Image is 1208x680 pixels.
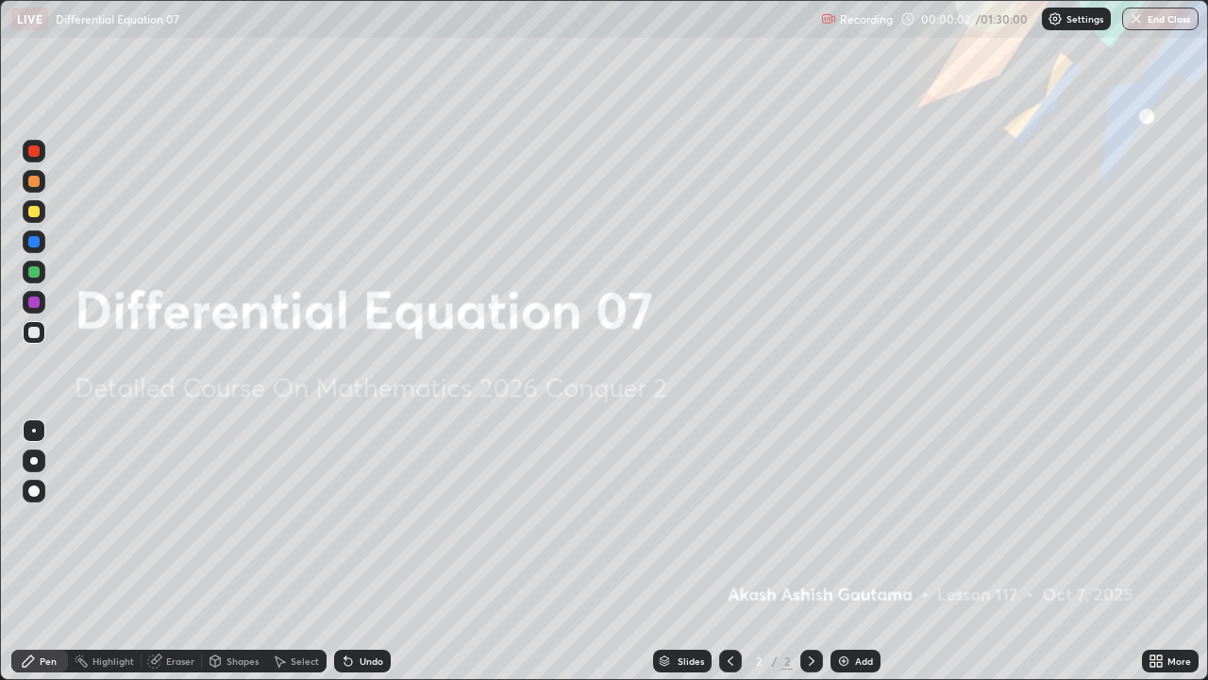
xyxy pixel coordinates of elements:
div: Undo [360,656,383,666]
div: Highlight [92,656,134,666]
img: add-slide-button [836,654,851,669]
button: End Class [1122,8,1199,30]
img: recording.375f2c34.svg [821,11,836,26]
div: Add [855,656,873,666]
div: More [1167,656,1191,666]
p: Recording [840,12,893,26]
div: Eraser [166,656,194,666]
div: 2 [749,655,768,667]
img: end-class-cross [1129,11,1144,26]
p: Settings [1066,14,1103,24]
p: Differential Equation 07 [56,11,179,26]
div: / [772,655,778,667]
div: Select [291,656,319,666]
div: Pen [40,656,57,666]
div: Shapes [226,656,259,666]
div: 2 [781,653,793,670]
p: LIVE [17,11,42,26]
img: class-settings-icons [1048,11,1063,26]
div: Slides [678,656,704,666]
